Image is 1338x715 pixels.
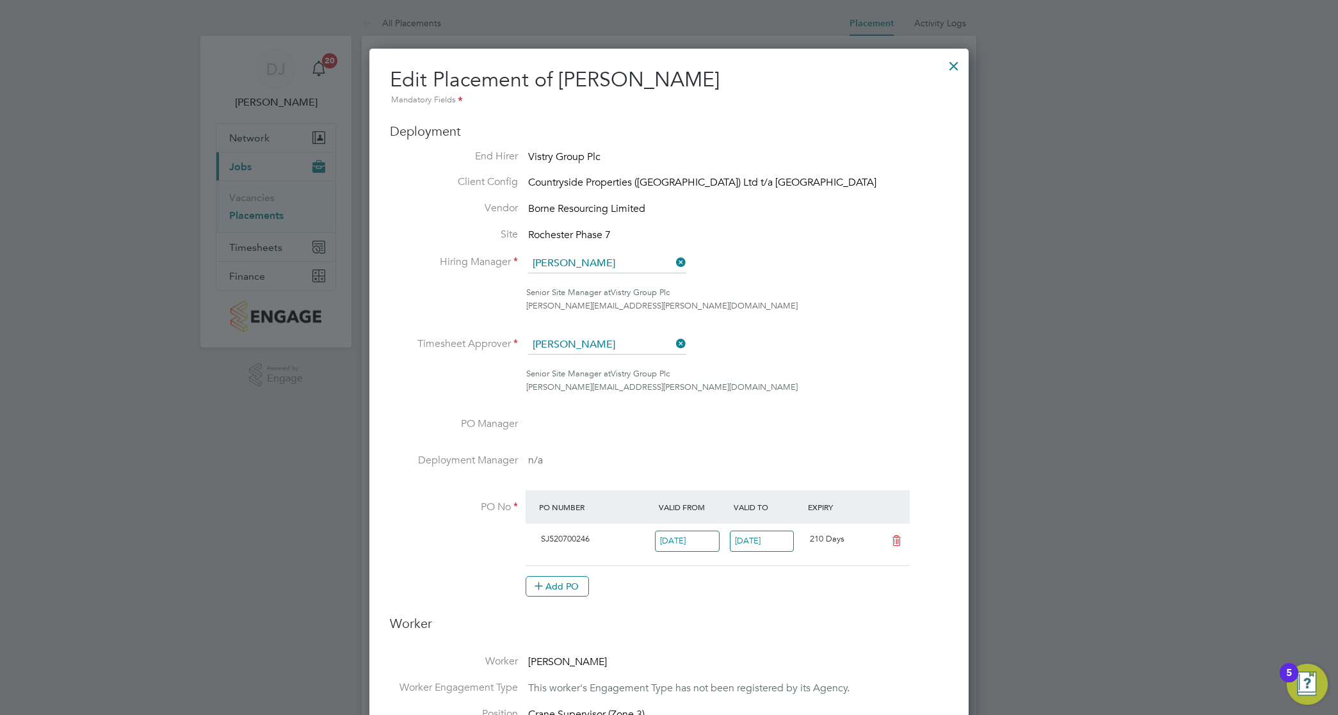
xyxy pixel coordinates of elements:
span: Vistry Group Plc [528,150,600,163]
input: Search for... [528,254,686,273]
span: [PERSON_NAME] [528,655,607,668]
label: Timesheet Approver [390,337,518,351]
label: Deployment Manager [390,454,518,467]
span: SJ520700246 [541,533,590,544]
label: Client Config [390,175,518,189]
span: Borne Resourcing Limited [528,202,645,215]
div: 5 [1286,673,1292,689]
button: Add PO [526,576,589,597]
span: Vistry Group Plc [611,287,670,298]
span: n/a [528,454,543,467]
label: PO No [390,501,518,514]
label: Worker Engagement Type [390,681,518,695]
div: Valid To [730,495,805,518]
div: [PERSON_NAME][EMAIL_ADDRESS][PERSON_NAME][DOMAIN_NAME] [526,300,948,313]
div: PO Number [536,495,656,518]
span: Vistry Group Plc [611,368,670,379]
h3: Deployment [390,123,948,140]
div: Expiry [805,495,880,518]
span: Edit Placement of [PERSON_NAME] [390,67,720,92]
input: Select one [730,531,794,552]
span: This worker's Engagement Type has not been registered by its Agency. [528,682,850,695]
div: Mandatory Fields [390,93,948,108]
label: Site [390,228,518,241]
span: 210 Days [810,533,844,544]
input: Search for... [528,335,686,355]
label: Worker [390,655,518,668]
span: [PERSON_NAME][EMAIL_ADDRESS][PERSON_NAME][DOMAIN_NAME] [526,382,798,392]
span: Senior Site Manager at [526,368,611,379]
span: Countryside Properties ([GEOGRAPHIC_DATA]) Ltd t/a [GEOGRAPHIC_DATA] [528,177,876,189]
h3: Worker [390,615,948,642]
span: Senior Site Manager at [526,287,611,298]
label: Hiring Manager [390,255,518,269]
input: Select one [655,531,720,552]
div: Valid From [656,495,730,518]
span: Rochester Phase 7 [528,229,611,241]
label: Vendor [390,202,518,215]
button: Open Resource Center, 5 new notifications [1287,664,1328,705]
label: PO Manager [390,417,518,431]
label: End Hirer [390,150,518,163]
